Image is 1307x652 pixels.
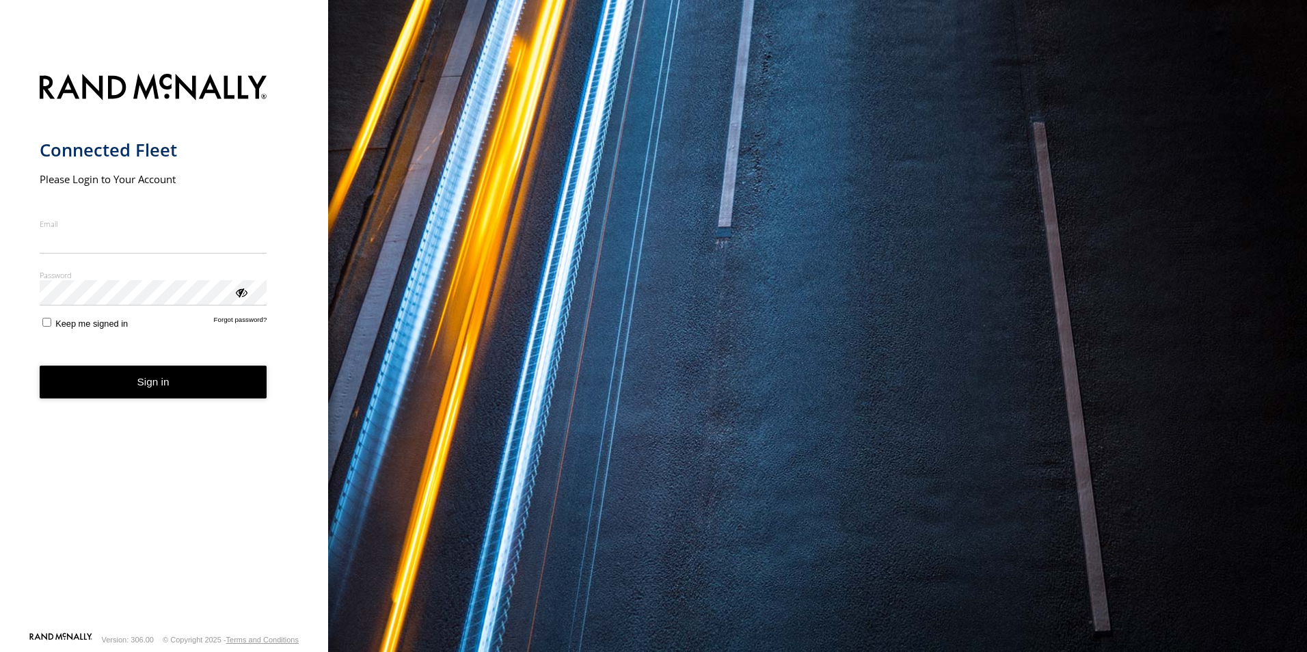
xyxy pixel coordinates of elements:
[234,285,247,299] div: ViewPassword
[163,636,299,644] div: © Copyright 2025 -
[40,366,267,399] button: Sign in
[40,66,289,631] form: main
[214,316,267,329] a: Forgot password?
[102,636,154,644] div: Version: 306.00
[29,633,92,647] a: Visit our Website
[40,270,267,280] label: Password
[40,172,267,186] h2: Please Login to Your Account
[40,219,267,229] label: Email
[40,139,267,161] h1: Connected Fleet
[226,636,299,644] a: Terms and Conditions
[40,71,267,106] img: Rand McNally
[55,318,128,329] span: Keep me signed in
[42,318,51,327] input: Keep me signed in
